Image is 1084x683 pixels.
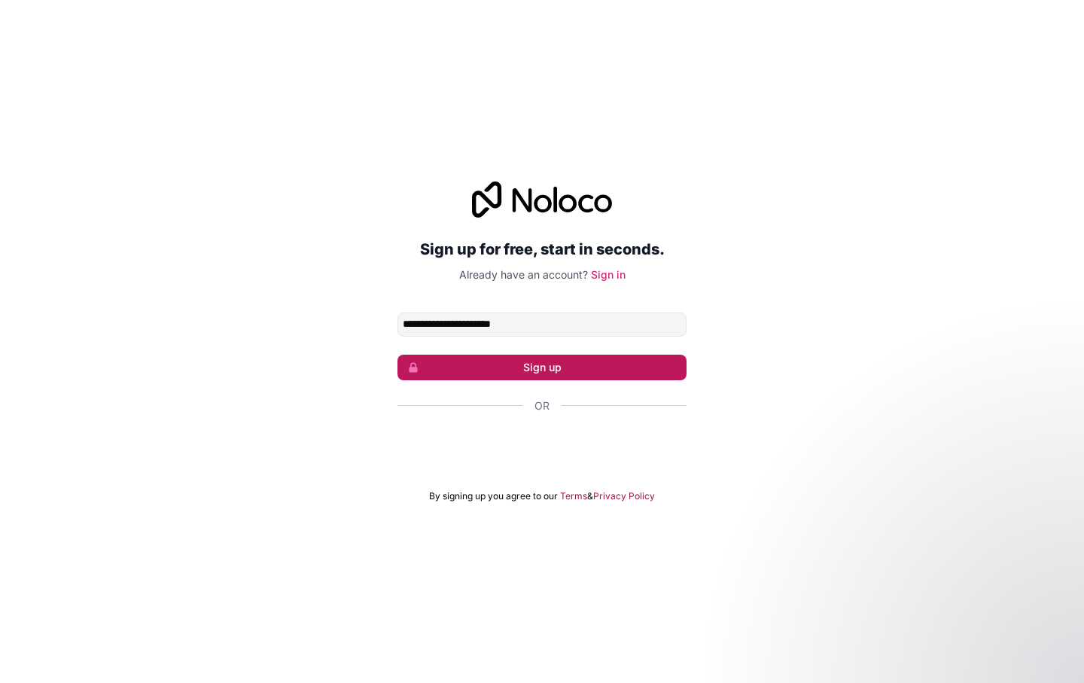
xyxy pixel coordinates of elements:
span: Or [534,398,550,413]
iframe: Intercom notifications message [783,570,1084,675]
h2: Sign up for free, start in seconds. [397,236,687,263]
div: Увійти через Google (відкриється в новій вкладці) [397,430,687,463]
span: & [587,490,593,502]
iframe: Кнопка "Увійти через Google" [390,430,694,463]
a: Privacy Policy [593,490,655,502]
span: Already have an account? [459,268,588,281]
a: Sign in [591,268,626,281]
a: Terms [560,490,587,502]
input: Email address [397,313,687,337]
button: Sign up [397,355,687,380]
span: By signing up you agree to our [429,490,558,502]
